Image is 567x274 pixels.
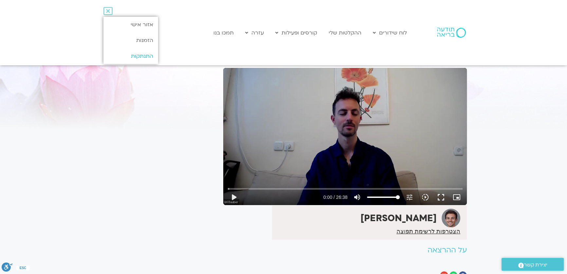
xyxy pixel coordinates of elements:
a: עזרה [242,27,267,39]
a: הצטרפות לרשימת תפוצה [396,228,460,234]
a: ההקלטות שלי [325,27,365,39]
a: יצירת קשר [502,258,564,271]
a: תמכו בנו [210,27,237,39]
strong: [PERSON_NAME] [360,212,437,224]
a: התנתקות [103,48,158,64]
span: יצירת קשר [524,261,547,269]
img: אורי דאובר [442,209,460,227]
a: קורסים ופעילות [272,27,320,39]
a: אזור אישי [103,17,158,32]
img: תודעה בריאה [437,28,466,37]
a: הזמנות [103,32,158,48]
a: לוח שידורים [370,27,410,39]
h2: על ההרצאה [223,246,467,254]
